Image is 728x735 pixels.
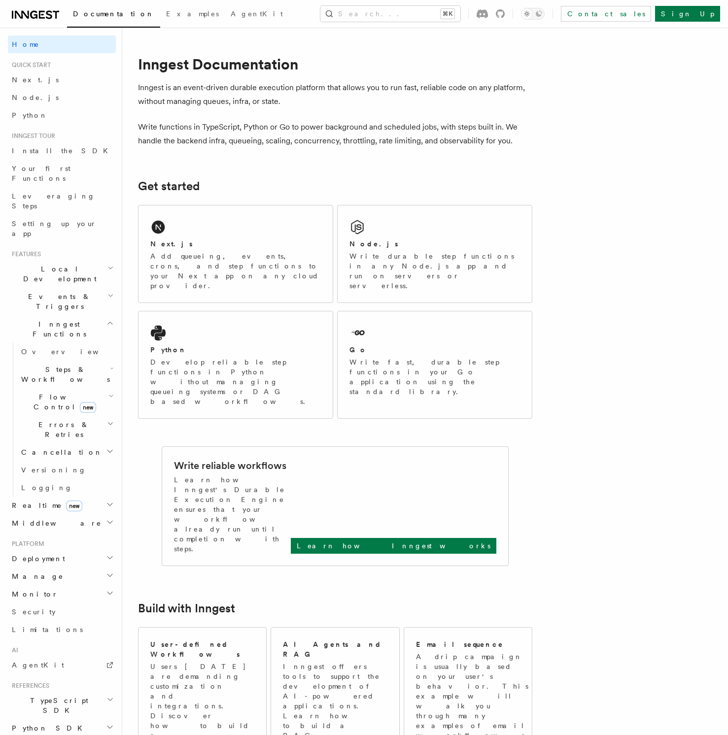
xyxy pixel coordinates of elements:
[8,621,116,638] a: Limitations
[12,76,59,84] span: Next.js
[8,61,51,69] span: Quick start
[12,165,70,182] span: Your first Functions
[8,71,116,89] a: Next.js
[8,682,49,690] span: References
[8,106,116,124] a: Python
[150,345,187,355] h2: Python
[12,626,83,634] span: Limitations
[8,501,82,510] span: Realtime
[8,132,55,140] span: Inngest tour
[521,8,545,20] button: Toggle dark mode
[561,6,651,22] a: Contact sales
[8,585,116,603] button: Monitor
[8,589,58,599] span: Monitor
[8,89,116,106] a: Node.js
[8,187,116,215] a: Leveraging Steps
[416,639,504,649] h2: Email sequence
[8,343,116,497] div: Inngest Functions
[655,6,720,22] a: Sign Up
[349,251,520,291] p: Write durable step functions in any Node.js app and run on servers or serverless.
[225,3,289,27] a: AgentKit
[12,608,56,616] span: Security
[12,220,97,237] span: Setting up your app
[17,416,116,443] button: Errors & Retries
[138,81,532,108] p: Inngest is an event-driven durable execution platform that allows you to run fast, reliable code ...
[8,603,116,621] a: Security
[138,205,333,303] a: Next.jsAdd queueing, events, crons, and step functions to your Next app on any cloud provider.
[8,571,64,581] span: Manage
[291,538,496,554] a: Learn how Inngest works
[8,514,116,532] button: Middleware
[12,192,95,210] span: Leveraging Steps
[8,142,116,160] a: Install the SDK
[12,94,59,101] span: Node.js
[66,501,82,511] span: new
[349,345,367,355] h2: Go
[12,147,114,155] span: Install the SDK
[8,35,116,53] a: Home
[150,251,321,291] p: Add queueing, events, crons, and step functions to your Next app on any cloud provider.
[174,459,286,472] h2: Write reliable workflows
[8,497,116,514] button: Realtimenew
[138,311,333,419] a: PythonDevelop reliable step functions in Python without managing queueing systems or DAG based wo...
[21,348,123,356] span: Overview
[174,475,291,554] p: Learn how Inngest's Durable Execution Engine ensures that your workflow already run until complet...
[8,292,107,311] span: Events & Triggers
[150,239,193,249] h2: Next.js
[8,692,116,719] button: TypeScript SDK
[17,392,108,412] span: Flow Control
[166,10,219,18] span: Examples
[349,357,520,397] p: Write fast, durable step functions in your Go application using the standard library.
[337,311,532,419] a: GoWrite fast, durable step functions in your Go application using the standard library.
[349,239,398,249] h2: Node.js
[8,554,65,564] span: Deployment
[231,10,283,18] span: AgentKit
[8,250,41,258] span: Features
[150,639,254,659] h2: User-defined Workflows
[160,3,225,27] a: Examples
[8,656,116,674] a: AgentKit
[138,55,532,73] h1: Inngest Documentation
[8,319,106,339] span: Inngest Functions
[17,365,110,384] span: Steps & Workflows
[138,601,235,615] a: Build with Inngest
[21,484,72,492] span: Logging
[8,646,18,654] span: AI
[320,6,460,22] button: Search...⌘K
[8,288,116,315] button: Events & Triggers
[17,420,107,439] span: Errors & Retries
[138,179,200,193] a: Get started
[17,388,116,416] button: Flow Controlnew
[297,541,490,551] p: Learn how Inngest works
[8,696,106,715] span: TypeScript SDK
[8,723,88,733] span: Python SDK
[8,540,44,548] span: Platform
[12,111,48,119] span: Python
[67,3,160,28] a: Documentation
[12,39,39,49] span: Home
[138,120,532,148] p: Write functions in TypeScript, Python or Go to power background and scheduled jobs, with steps bu...
[283,639,388,659] h2: AI Agents and RAG
[17,343,116,361] a: Overview
[21,466,86,474] span: Versioning
[8,518,102,528] span: Middleware
[17,461,116,479] a: Versioning
[441,9,454,19] kbd: ⌘K
[80,402,96,413] span: new
[17,447,103,457] span: Cancellation
[150,357,321,406] p: Develop reliable step functions in Python without managing queueing systems or DAG based workflows.
[12,661,64,669] span: AgentKit
[17,443,116,461] button: Cancellation
[73,10,154,18] span: Documentation
[17,479,116,497] a: Logging
[8,215,116,242] a: Setting up your app
[337,205,532,303] a: Node.jsWrite durable step functions in any Node.js app and run on servers or serverless.
[8,264,107,284] span: Local Development
[8,550,116,568] button: Deployment
[8,160,116,187] a: Your first Functions
[8,260,116,288] button: Local Development
[17,361,116,388] button: Steps & Workflows
[8,315,116,343] button: Inngest Functions
[8,568,116,585] button: Manage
